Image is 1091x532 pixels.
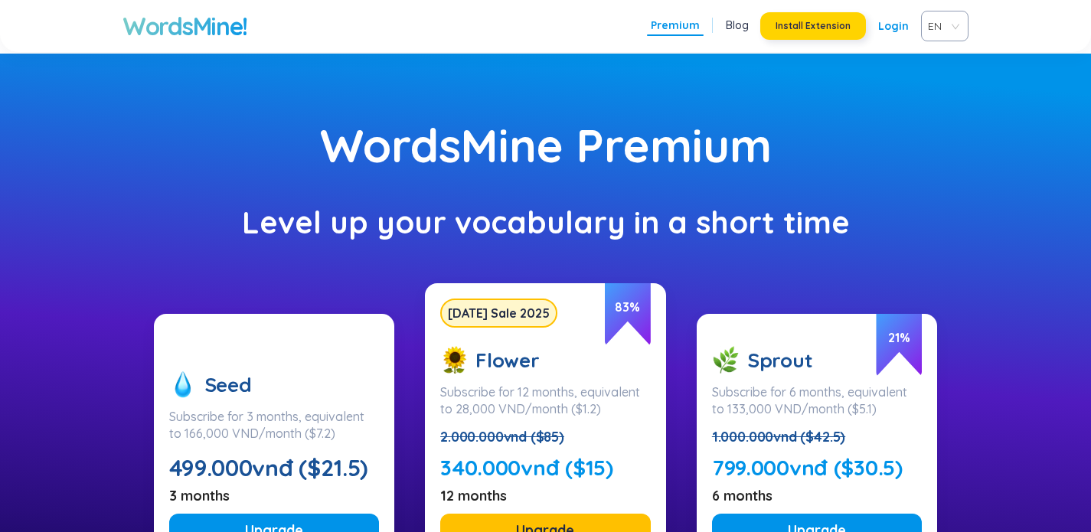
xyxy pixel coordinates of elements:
[169,370,380,399] div: Seed
[122,11,247,41] a: WordsMine!
[878,12,909,40] a: Login
[440,299,557,328] div: [DATE] Sale 2025
[440,426,651,448] div: 2.000.000vnd ($85)
[77,130,1014,161] div: WordsMine Premium
[712,451,923,485] div: 799.000vnđ ($30.5)
[712,346,740,374] img: sprout
[440,488,651,504] div: 12 months
[776,20,851,32] span: Install Extension
[169,488,380,504] div: 3 months
[726,18,749,33] a: Blog
[440,451,651,485] div: 340.000vnđ ($15)
[77,207,1014,237] div: Level up your vocabulary in a short time
[712,383,923,417] div: Subscribe for 6 months, equivalent to 133,000 VND/month ($5.1)
[651,18,700,33] a: Premium
[605,276,651,346] span: 83 %
[440,346,468,374] img: flower
[169,451,380,485] div: 499.000vnđ ($21.5)
[169,370,197,399] img: seed
[712,426,923,448] div: 1.000.000vnd ($42.5)
[440,383,651,417] div: Subscribe for 12 months, equivalent to 28,000 VND/month ($1.2)
[169,408,380,442] div: Subscribe for 3 months, equivalent to 166,000 VND/month ($7.2)
[440,331,651,374] div: Flower
[760,12,866,40] button: Install Extension
[712,488,923,504] div: 6 months
[928,15,955,38] span: EN
[712,346,923,374] div: Sprout
[876,306,922,377] span: 21 %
